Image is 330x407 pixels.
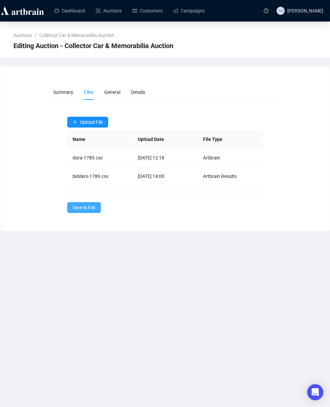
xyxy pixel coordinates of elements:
span: Files [84,89,93,95]
button: Upload File [67,117,108,127]
span: TW [278,8,283,13]
span: [PERSON_NAME] [287,8,323,13]
span: Artbrain [203,155,220,160]
th: Name [67,130,132,149]
th: Upload Date [132,130,198,149]
button: Save & Exit [67,202,101,213]
span: Details [131,89,145,95]
a: Campaigns [173,2,205,20]
th: File Type [198,130,263,149]
span: Upload File [80,119,103,125]
div: Open Intercom Messenger [307,384,323,400]
span: Editing Auction - Collector Car & Memorabilia Auction [13,40,173,51]
a: Auctions [96,2,122,20]
td: data-1789.csv [67,149,132,167]
span: question-circle [264,8,269,13]
span: Save & Exit [73,204,95,211]
td: bidders-1789.csv [67,167,132,186]
li: / [35,32,37,39]
a: Auctions [12,32,33,39]
td: [DATE] 12:18 [132,149,198,167]
span: Artbrain Results [203,174,237,179]
a: Dashboard [54,2,85,20]
span: Summary [53,89,73,95]
span: plus [73,120,77,124]
span: General [104,89,120,95]
td: [DATE] 14:00 [132,167,198,186]
a: Customers [132,2,163,20]
a: Collector Car & Memorabilia Auction [38,32,116,39]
